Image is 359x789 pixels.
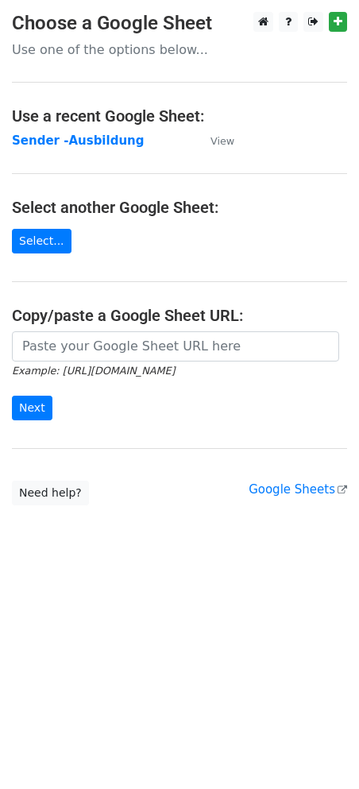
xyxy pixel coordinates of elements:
a: Sender -Ausbildung [12,133,144,148]
h4: Copy/paste a Google Sheet URL: [12,306,347,325]
h4: Select another Google Sheet: [12,198,347,217]
a: Select... [12,229,71,253]
small: Example: [URL][DOMAIN_NAME] [12,365,175,377]
a: Need help? [12,481,89,505]
a: View [195,133,234,148]
small: View [210,135,234,147]
input: Next [12,396,52,420]
h3: Choose a Google Sheet [12,12,347,35]
p: Use one of the options below... [12,41,347,58]
input: Paste your Google Sheet URL here [12,331,339,362]
h4: Use a recent Google Sheet: [12,106,347,126]
a: Google Sheets [249,482,347,497]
